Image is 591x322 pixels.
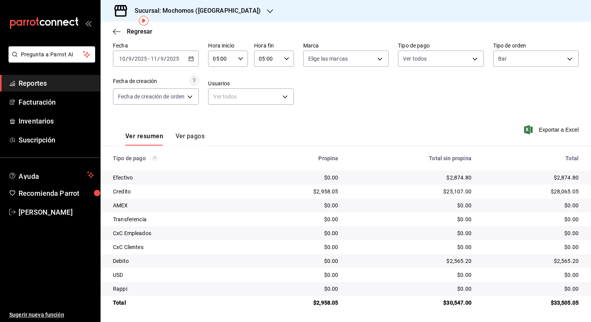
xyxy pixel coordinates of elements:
[113,285,248,293] div: Rappi
[19,135,94,145] span: Suscripción
[484,285,579,293] div: $0.00
[260,229,338,237] div: $0.00
[260,299,338,307] div: $2,958.05
[127,28,152,35] span: Regresar
[164,56,166,62] span: /
[260,174,338,181] div: $0.00
[303,43,389,48] label: Marca
[260,257,338,265] div: $0.00
[260,155,338,161] div: Propina
[128,56,132,62] input: --
[128,6,261,15] h3: Sucursal: Mochomos ([GEOGRAPHIC_DATA])
[9,46,95,63] button: Pregunta a Parrot AI
[484,155,579,161] div: Total
[484,299,579,307] div: $33,505.05
[113,174,248,181] div: Efectivo
[113,43,199,48] label: Fecha
[19,170,84,180] span: Ayuda
[484,174,579,181] div: $2,874.80
[208,81,294,86] label: Usuarios
[208,88,294,105] div: Ver todos
[403,55,427,63] span: Ver todos
[350,155,471,161] div: Total sin propina
[126,56,128,62] span: /
[254,43,294,48] label: Hora fin
[113,243,248,251] div: CxC Clientes
[484,229,579,237] div: $0.00
[125,132,163,146] button: Ver resumen
[113,299,248,307] div: Total
[260,215,338,223] div: $0.00
[113,257,248,265] div: Debito
[526,125,579,134] button: Exportar a Excel
[19,207,94,217] span: [PERSON_NAME]
[484,271,579,279] div: $0.00
[157,56,160,62] span: /
[19,78,94,88] span: Reportes
[260,271,338,279] div: $0.00
[160,56,164,62] input: --
[19,188,94,198] span: Recomienda Parrot
[113,77,157,85] div: Fecha de creación
[9,311,94,319] span: Sugerir nueva función
[125,132,205,146] div: navigation tabs
[260,202,338,209] div: $0.00
[150,56,157,62] input: --
[484,243,579,251] div: $0.00
[21,51,83,59] span: Pregunta a Parrot AI
[260,188,338,195] div: $2,958.05
[498,55,507,63] span: Bar
[350,271,471,279] div: $0.00
[134,56,147,62] input: ----
[493,43,579,48] label: Tipo de orden
[484,215,579,223] div: $0.00
[484,202,579,209] div: $0.00
[132,56,134,62] span: /
[113,229,248,237] div: CxC Empleados
[85,20,91,26] button: open_drawer_menu
[113,271,248,279] div: USD
[166,56,179,62] input: ----
[113,188,248,195] div: Credito
[350,174,471,181] div: $2,874.80
[119,56,126,62] input: --
[350,188,471,195] div: $25,107.00
[350,285,471,293] div: $0.00
[398,43,483,48] label: Tipo de pago
[176,132,205,146] button: Ver pagos
[113,215,248,223] div: Transferencia
[152,156,157,161] svg: Los pagos realizados con Pay y otras terminales son montos brutos.
[484,257,579,265] div: $2,565.20
[350,229,471,237] div: $0.00
[350,257,471,265] div: $2,565.20
[113,202,248,209] div: AMEX
[113,28,152,35] button: Regresar
[208,43,248,48] label: Hora inicio
[19,97,94,107] span: Facturación
[139,16,149,25] img: Tooltip marker
[113,155,248,161] div: Tipo de pago
[350,215,471,223] div: $0.00
[148,56,150,62] span: -
[19,116,94,126] span: Inventarios
[484,188,579,195] div: $28,065.05
[350,243,471,251] div: $0.00
[308,55,348,63] span: Elige las marcas
[260,243,338,251] div: $0.00
[350,202,471,209] div: $0.00
[118,93,184,100] span: Fecha de creación de orden
[5,56,95,64] a: Pregunta a Parrot AI
[260,285,338,293] div: $0.00
[350,299,471,307] div: $30,547.00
